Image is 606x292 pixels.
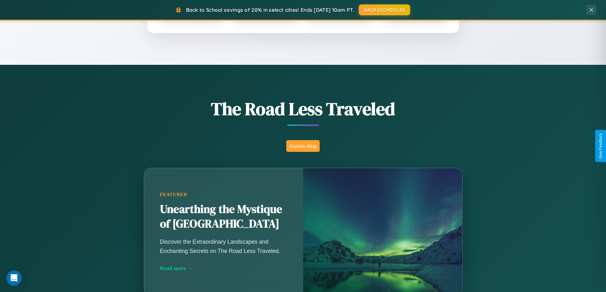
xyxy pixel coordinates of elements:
[160,192,287,197] div: Featured
[160,237,287,255] p: Discover the Extraordinary Landscapes and Enchanting Secrets on The Road Less Traveled.
[286,140,320,152] button: Explore Blog
[6,270,22,286] div: Open Intercom Messenger
[186,7,354,13] span: Back to School savings of 20% in select cities! Ends [DATE] 10am PT.
[598,133,603,159] div: Give Feedback
[359,4,410,15] button: BACK2SCHOOL20
[160,202,287,231] h2: Unearthing the Mystique of [GEOGRAPHIC_DATA]
[160,265,287,272] div: Read more →
[112,97,494,121] h1: The Road Less Traveled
